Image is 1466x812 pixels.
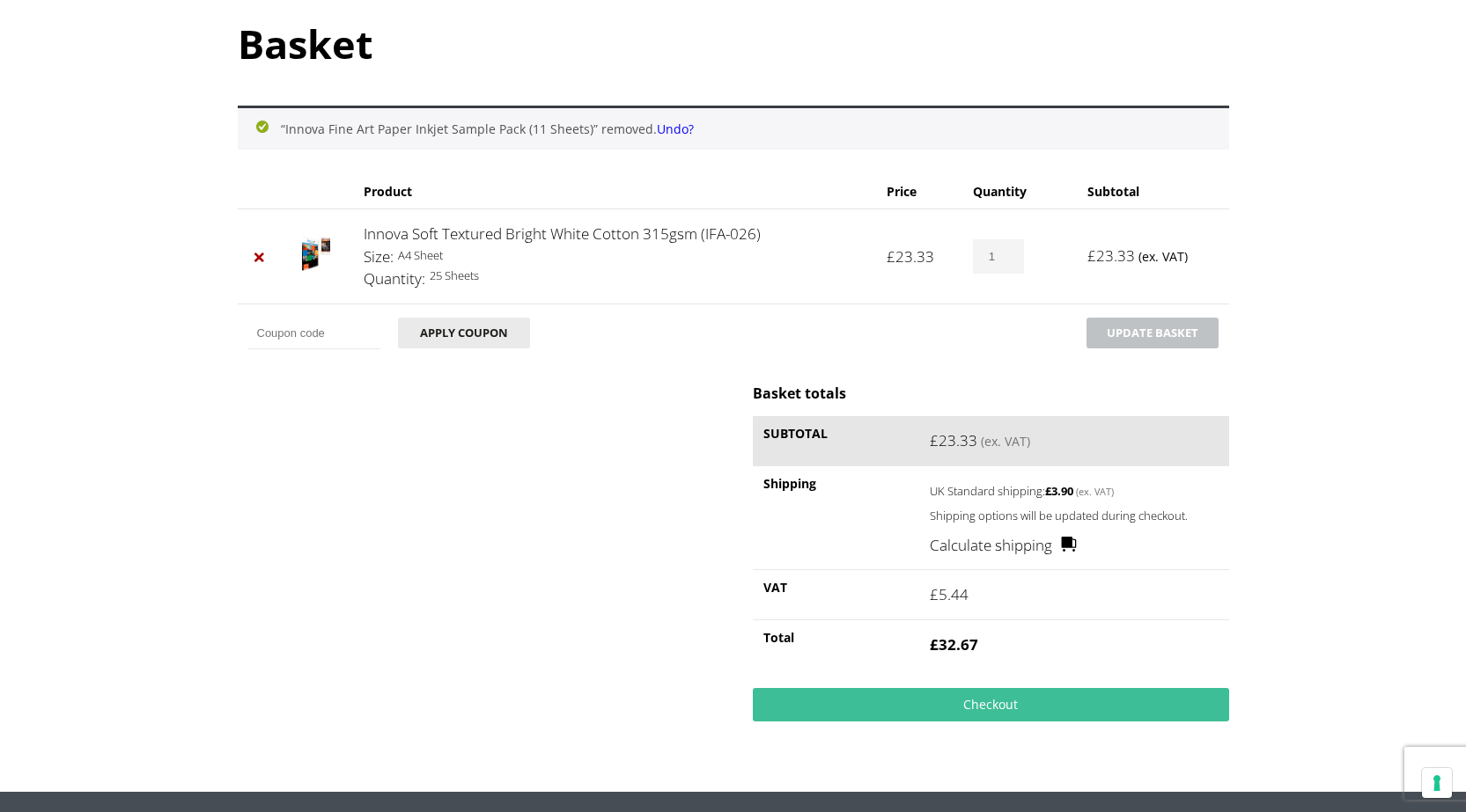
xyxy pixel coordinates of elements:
[981,433,1030,450] small: (ex. VAT)
[238,106,1229,150] div: “Innova Fine Art Paper Inkjet Sample Pack (11 Sheets)” removed.
[753,619,919,669] th: Total
[398,318,530,348] button: Apply coupon
[930,479,1190,501] label: UK Standard shipping:
[887,246,934,267] bdi: 23.33
[930,634,939,655] span: £
[1087,318,1219,348] button: Update basket
[1045,483,1073,499] bdi: 3.90
[364,266,866,286] p: 25 Sheets
[1087,245,1135,266] bdi: 23.33
[753,416,919,466] th: Subtotal
[364,267,425,290] dt: Quantity:
[248,318,380,349] input: Coupon code
[364,223,761,244] a: Innova Soft Textured Bright White Cotton 315gsm (IFA-026)
[887,246,895,267] span: £
[1138,248,1188,265] small: (ex. VAT)
[302,236,330,271] img: Innova Soft Textured Bright White Cotton 315gsm (IFA-026)
[657,121,694,137] a: Undo?
[930,634,978,655] bdi: 32.67
[753,688,1228,721] a: Checkout
[1077,174,1229,208] th: Subtotal
[353,174,876,208] th: Product
[753,569,919,619] th: VAT
[930,584,969,604] bdi: 5.44
[930,534,1077,557] a: Calculate shipping
[930,430,977,450] bdi: 23.33
[1076,485,1114,498] small: (ex. VAT)
[973,239,1024,274] input: Product quantity
[930,584,939,604] span: £
[248,245,271,268] a: Remove Innova Soft Textured Bright White Cotton 315gsm (IFA-026) from basket
[876,174,962,208] th: Price
[1045,483,1051,499] span: £
[962,174,1077,208] th: Quantity
[930,430,939,450] span: £
[238,17,1229,70] h1: Basket
[753,384,1228,403] h2: Basket totals
[364,245,394,268] dt: Size:
[364,245,866,266] p: A4 Sheet
[930,506,1218,526] p: Shipping options will be updated during checkout.
[753,465,919,569] th: Shipping
[1422,768,1452,798] button: Your consent preferences for tracking technologies
[1087,245,1096,266] span: £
